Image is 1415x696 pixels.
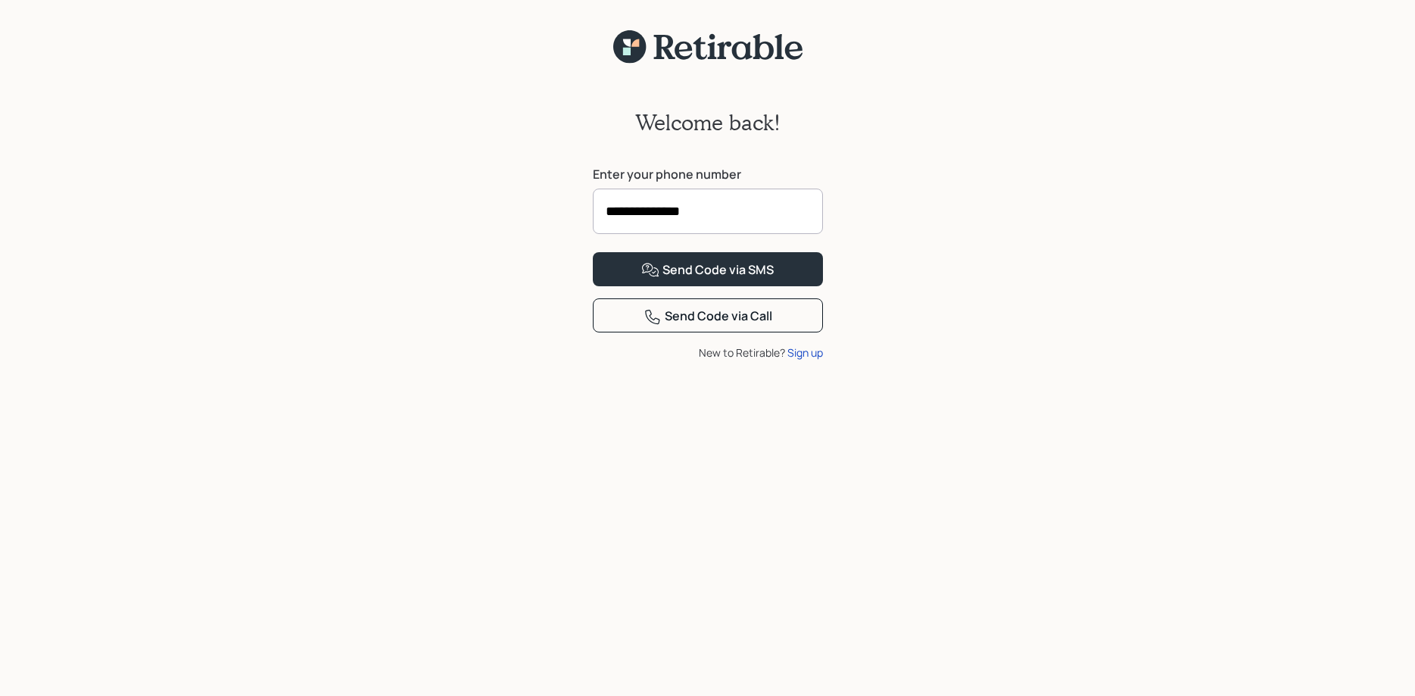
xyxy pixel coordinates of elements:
[641,261,774,279] div: Send Code via SMS
[593,252,823,286] button: Send Code via SMS
[593,298,823,332] button: Send Code via Call
[593,345,823,360] div: New to Retirable?
[644,307,772,326] div: Send Code via Call
[787,345,823,360] div: Sign up
[593,166,823,183] label: Enter your phone number
[635,110,781,136] h2: Welcome back!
